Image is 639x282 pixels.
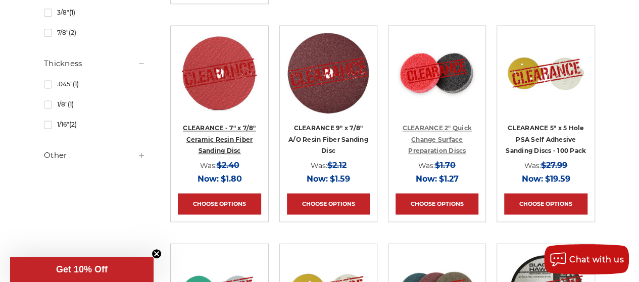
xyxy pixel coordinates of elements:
a: CLEARANCE 2" Quick Change Surface Preparation Discs [402,124,472,154]
a: Choose Options [287,193,370,214]
span: Now: [197,174,218,184]
a: Choose Options [396,193,478,214]
span: $1.70 [435,160,456,170]
span: (1) [73,80,79,88]
div: Was: [178,158,261,172]
span: $19.59 [545,174,570,184]
a: 1/8" [44,95,145,113]
span: $1.27 [439,174,459,184]
a: Choose Options [178,193,261,214]
span: $2.12 [327,160,346,170]
a: CLEARANCE 2" Quick Change Surface Preparation Discs [396,33,478,116]
span: Now: [416,174,437,184]
a: CLEARANCE 9" x 7/8" A/O Resin Fiber Sanding Disc [288,124,368,154]
span: Chat with us [569,255,624,264]
div: Get 10% OffClose teaser [10,257,154,282]
img: CLEARANCE 9" x 7/8" Aluminum Oxide Resin Fiber Disc [287,33,369,114]
h5: Thickness [44,58,145,70]
a: CLEARANCE - 7" x 7/8" Ceramic Resin Fiber Sanding Disc [183,124,256,154]
div: Was: [396,158,478,172]
button: Chat with us [544,244,629,274]
a: Choose Options [504,193,587,214]
a: 3/8" [44,4,145,21]
a: CLEARANCE 5" x 5 Hole PSA Self Adhesive Sanding Discs - 100 Pack [504,33,587,116]
span: Get 10% Off [56,264,108,274]
button: Close teaser [152,249,162,259]
a: CLEARANCE - 7" x 7/8" Ceramic Resin Fiber Sanding Disc [178,33,261,116]
img: CLEARANCE 2" Quick Change Surface Preparation Discs [397,33,477,114]
span: $1.59 [330,174,350,184]
img: CLEARANCE 5" x 5 Hole PSA Self Adhesive Sanding Discs - 100 Pack [506,33,586,114]
h5: Other [44,149,145,161]
span: $27.99 [541,160,567,170]
span: (2) [69,29,76,36]
span: (2) [69,121,77,128]
a: 7/8" [44,24,145,41]
a: CLEARANCE 9" x 7/8" Aluminum Oxide Resin Fiber Disc [287,33,370,116]
span: $2.40 [216,160,239,170]
span: Now: [307,174,328,184]
div: Was: [504,158,587,172]
span: (1) [68,100,74,108]
span: (1) [69,9,75,16]
a: CLEARANCE 5" x 5 Hole PSA Self Adhesive Sanding Discs - 100 Pack [506,124,586,154]
img: CLEARANCE - 7" x 7/8" Ceramic Resin Fiber Sanding Disc [179,33,260,114]
div: Was: [287,158,370,172]
a: .045" [44,75,145,93]
span: $1.80 [220,174,241,184]
span: Now: [522,174,543,184]
a: 1/16" [44,116,145,133]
